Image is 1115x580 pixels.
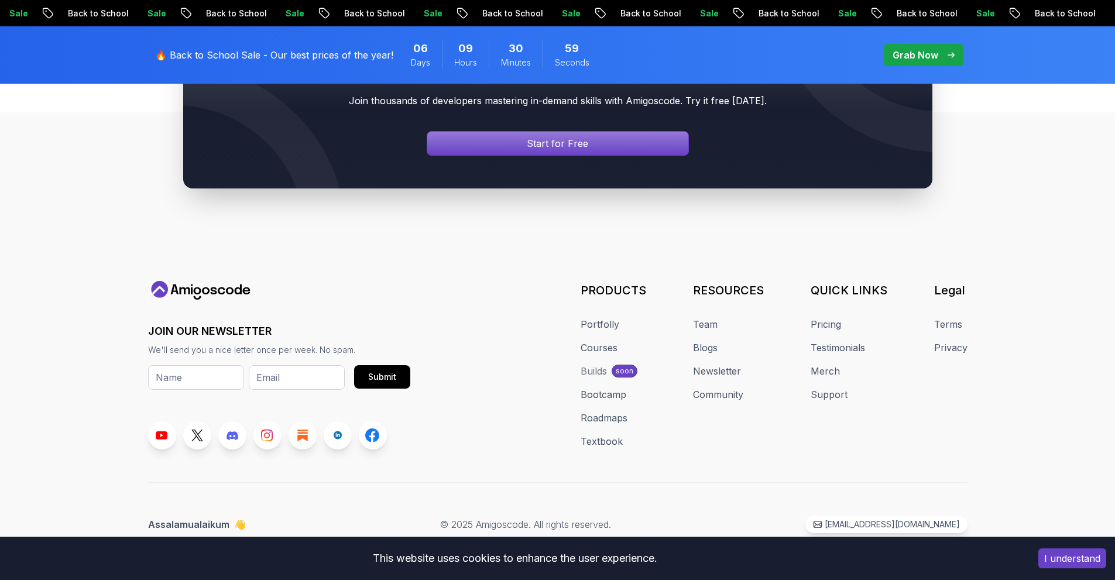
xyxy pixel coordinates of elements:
[934,317,962,331] a: Terms
[581,434,623,448] a: Textbook
[411,57,430,68] span: Days
[413,8,451,19] p: Sale
[811,387,848,401] a: Support
[148,421,176,449] a: Youtube link
[828,8,865,19] p: Sale
[893,48,938,62] p: Grab Now
[234,517,245,531] span: 👋
[616,366,633,376] p: soon
[207,61,909,84] h2: Your Career Transformation Starts
[966,8,1003,19] p: Sale
[183,421,211,449] a: Twitter link
[57,8,137,19] p: Back to School
[610,8,689,19] p: Back to School
[581,411,627,425] a: Roadmaps
[811,282,887,298] h3: QUICK LINKS
[253,421,282,449] a: Instagram link
[148,365,244,390] input: Name
[207,94,909,108] p: Join thousands of developers mastering in-demand skills with Amigoscode. Try it free [DATE].
[581,387,626,401] a: Bootcamp
[811,364,840,378] a: Merch
[440,517,611,531] p: © 2025 Amigoscode. All rights reserved.
[359,421,387,449] a: Facebook link
[748,8,828,19] p: Back to School
[551,8,589,19] p: Sale
[354,365,410,389] button: Submit
[1024,8,1104,19] p: Back to School
[555,57,589,68] span: Seconds
[825,519,960,530] p: [EMAIL_ADDRESS][DOMAIN_NAME]
[581,317,619,331] a: Portfolly
[148,323,410,339] h3: JOIN OUR NEWSLETTER
[275,8,313,19] p: Sale
[472,8,551,19] p: Back to School
[458,40,473,57] span: 9 Hours
[324,421,352,449] a: LinkedIn link
[693,341,718,355] a: Blogs
[811,317,841,331] a: Pricing
[693,364,741,378] a: Newsletter
[249,365,345,390] input: Email
[934,341,968,355] a: Privacy
[137,8,174,19] p: Sale
[581,282,646,298] h3: PRODUCTS
[581,364,607,378] div: Builds
[501,57,531,68] span: Minutes
[527,136,588,150] p: Start for Free
[693,317,718,331] a: Team
[195,8,275,19] p: Back to School
[565,40,579,57] span: 59 Seconds
[581,341,617,355] a: Courses
[148,517,246,531] p: Assalamualaikum
[334,8,413,19] p: Back to School
[454,57,477,68] span: Hours
[886,8,966,19] p: Back to School
[427,131,689,156] a: Signin page
[509,40,523,57] span: 30 Minutes
[693,282,764,298] h3: RESOURCES
[155,48,393,62] p: 🔥 Back to School Sale - Our best prices of the year!
[1038,548,1106,568] button: Accept cookies
[693,387,743,401] a: Community
[368,371,396,383] div: Submit
[218,421,246,449] a: Discord link
[148,344,410,356] p: We'll send you a nice letter once per week. No spam.
[689,8,727,19] p: Sale
[805,516,968,533] a: [EMAIL_ADDRESS][DOMAIN_NAME]
[413,40,428,57] span: 6 Days
[934,282,968,298] h3: Legal
[9,545,1021,571] div: This website uses cookies to enhance the user experience.
[811,341,865,355] a: Testimonials
[289,421,317,449] a: Blog link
